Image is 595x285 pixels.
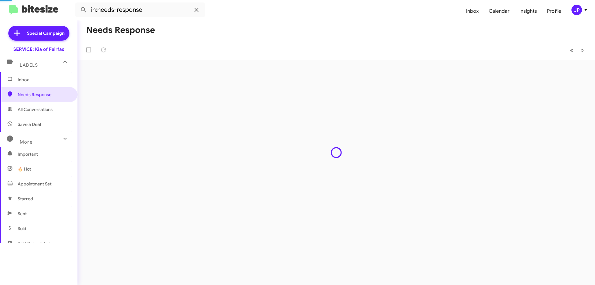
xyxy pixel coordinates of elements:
a: Insights [514,2,542,20]
span: Starred [18,196,33,202]
span: Inbox [18,77,70,83]
h1: Needs Response [86,25,155,35]
span: 🔥 Hot [18,166,31,172]
span: Important [18,151,70,157]
span: Save a Deal [18,121,41,127]
span: Sent [18,211,27,217]
span: Appointment Set [18,181,51,187]
span: Sold Responded [18,240,51,247]
span: Special Campaign [27,30,64,36]
div: SERVICE: Kia of Fairfax [13,46,64,52]
a: Special Campaign [8,26,69,41]
span: Labels [20,62,38,68]
span: » [580,46,584,54]
span: All Conversations [18,106,53,113]
input: Search [75,2,205,17]
div: JP [571,5,582,15]
a: Profile [542,2,566,20]
span: Needs Response [18,91,70,98]
a: Calendar [484,2,514,20]
button: Previous [566,44,577,56]
button: Next [577,44,588,56]
a: Inbox [461,2,484,20]
nav: Page navigation example [566,44,588,56]
span: Sold [18,225,26,232]
button: JP [566,5,588,15]
span: More [20,139,33,145]
span: « [570,46,573,54]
